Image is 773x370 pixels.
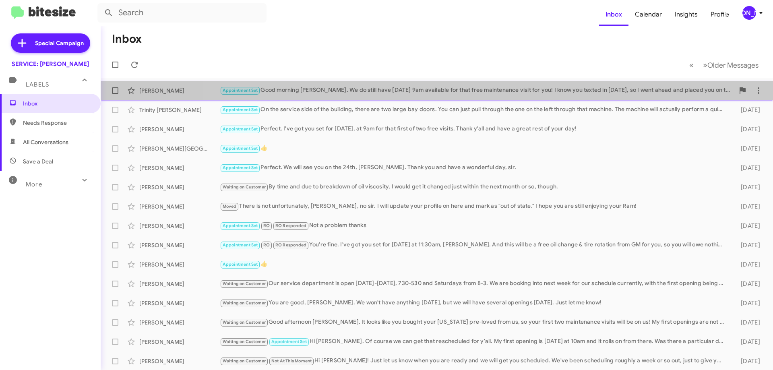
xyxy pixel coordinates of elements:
[728,299,767,307] div: [DATE]
[703,60,707,70] span: »
[139,318,220,327] div: [PERSON_NAME]
[728,145,767,153] div: [DATE]
[668,3,704,26] a: Insights
[139,241,220,249] div: [PERSON_NAME]
[263,242,270,248] span: RO
[728,164,767,172] div: [DATE]
[23,138,68,146] span: All Conversations
[271,358,312,364] span: Not At This Moment
[728,106,767,114] div: [DATE]
[139,280,220,288] div: [PERSON_NAME]
[736,6,764,20] button: [PERSON_NAME]
[689,60,694,70] span: «
[23,119,91,127] span: Needs Response
[220,144,728,153] div: 👍
[728,222,767,230] div: [DATE]
[23,99,91,107] span: Inbox
[684,57,699,73] button: Previous
[220,105,728,114] div: On the service side of the building, there are two large bay doors. You can just pull through the...
[26,81,49,88] span: Labels
[139,357,220,365] div: [PERSON_NAME]
[139,299,220,307] div: [PERSON_NAME]
[728,125,767,133] div: [DATE]
[728,280,767,288] div: [DATE]
[728,260,767,269] div: [DATE]
[97,3,267,23] input: Search
[728,241,767,249] div: [DATE]
[220,124,728,134] div: Perfect. I've got you set for [DATE], at 9am for that first of two free visits. Thank y'all and h...
[275,223,306,228] span: RO Responded
[728,318,767,327] div: [DATE]
[220,356,728,366] div: Hi [PERSON_NAME]! Just let us know when you are ready and we will get you scheduled. We've been s...
[223,281,266,286] span: Waiting on Customer
[220,221,728,230] div: Not a problem thanks
[628,3,668,26] a: Calendar
[139,338,220,346] div: [PERSON_NAME]
[220,182,728,192] div: By time and due to breakdown of oil viscosity, I would get it changed just within the next month ...
[12,60,89,68] div: SERVICE: [PERSON_NAME]
[223,88,258,93] span: Appointment Set
[223,165,258,170] span: Appointment Set
[220,240,728,250] div: You're fine. I've got you set for [DATE] at 11:30am, [PERSON_NAME]. And this will be a free oil c...
[223,126,258,132] span: Appointment Set
[220,298,728,308] div: You are good, [PERSON_NAME]. We won't have anything [DATE], but we will have several openings [DA...
[220,279,728,288] div: Our service department is open [DATE]-[DATE], 730-530 and Saturdays from 8-3. We are booking into...
[139,260,220,269] div: [PERSON_NAME]
[707,61,759,70] span: Older Messages
[139,203,220,211] div: [PERSON_NAME]
[220,260,728,269] div: 👍
[698,57,763,73] button: Next
[220,337,728,346] div: Hi [PERSON_NAME]. Of course we can get that rescheduled for y'all. My first opening is [DATE] at ...
[223,339,266,344] span: Waiting on Customer
[223,262,258,267] span: Appointment Set
[728,338,767,346] div: [DATE]
[223,204,237,209] span: Moved
[139,87,220,95] div: [PERSON_NAME]
[220,86,734,95] div: Good morning [PERSON_NAME]. We do still have [DATE] 9am available for that free maintenance visit...
[112,33,142,45] h1: Inbox
[223,107,258,112] span: Appointment Set
[275,242,306,248] span: RO Responded
[263,223,270,228] span: RO
[220,163,728,172] div: Perfect. We will see you on the 24th, [PERSON_NAME]. Thank you and have a wonderful day, sir.
[728,357,767,365] div: [DATE]
[139,145,220,153] div: [PERSON_NAME][GEOGRAPHIC_DATA]
[139,106,220,114] div: Trinity [PERSON_NAME]
[139,164,220,172] div: [PERSON_NAME]
[223,184,266,190] span: Waiting on Customer
[223,320,266,325] span: Waiting on Customer
[728,183,767,191] div: [DATE]
[223,146,258,151] span: Appointment Set
[26,181,42,188] span: More
[35,39,84,47] span: Special Campaign
[220,318,728,327] div: Good afternoon [PERSON_NAME]. It looks like you bought your [US_STATE] pre-loved from us, so your...
[223,300,266,306] span: Waiting on Customer
[223,223,258,228] span: Appointment Set
[704,3,736,26] a: Profile
[223,242,258,248] span: Appointment Set
[728,203,767,211] div: [DATE]
[685,57,763,73] nav: Page navigation example
[599,3,628,26] a: Inbox
[139,125,220,133] div: [PERSON_NAME]
[220,202,728,211] div: There is not unfortunately, [PERSON_NAME], no sir. I will update your profile on here and mark as...
[223,358,266,364] span: Waiting on Customer
[23,157,53,165] span: Save a Deal
[742,6,756,20] div: [PERSON_NAME]
[11,33,90,53] a: Special Campaign
[271,339,307,344] span: Appointment Set
[139,183,220,191] div: [PERSON_NAME]
[139,222,220,230] div: [PERSON_NAME]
